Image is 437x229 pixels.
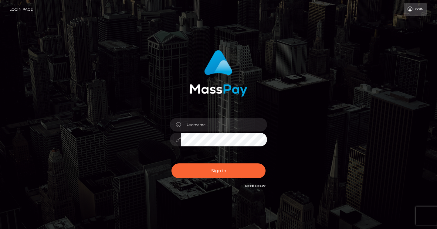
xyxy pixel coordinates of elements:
a: Login Page [9,3,33,16]
a: Need Help? [245,184,266,188]
button: Sign in [171,163,266,178]
img: MassPay Login [190,50,247,97]
input: Username... [181,118,267,132]
a: Login [404,3,427,16]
